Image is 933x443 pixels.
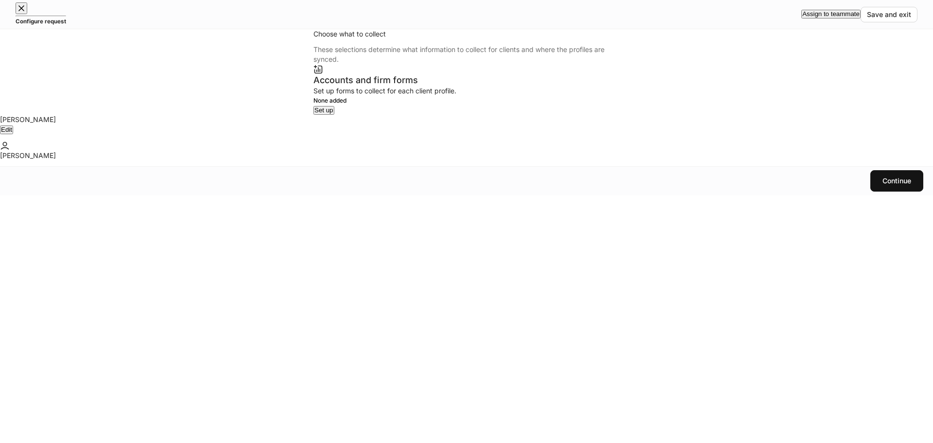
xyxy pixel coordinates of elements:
[861,7,917,22] button: Save and exit
[1,126,12,133] div: Edit
[314,107,333,113] div: Set up
[313,106,334,114] button: Set up
[313,96,620,105] h6: None added
[313,29,620,39] div: Choose what to collect
[882,177,911,184] div: Continue
[801,10,861,18] button: Assign to teammate
[802,11,860,17] div: Assign to teammate
[870,170,923,192] button: Continue
[313,86,620,96] div: Set up forms to collect for each client profile.
[16,17,66,26] h5: Configure request
[313,74,620,86] div: Accounts and firm forms
[313,39,620,64] div: These selections determine what information to collect for clients and where the profiles are syn...
[867,11,911,18] div: Save and exit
